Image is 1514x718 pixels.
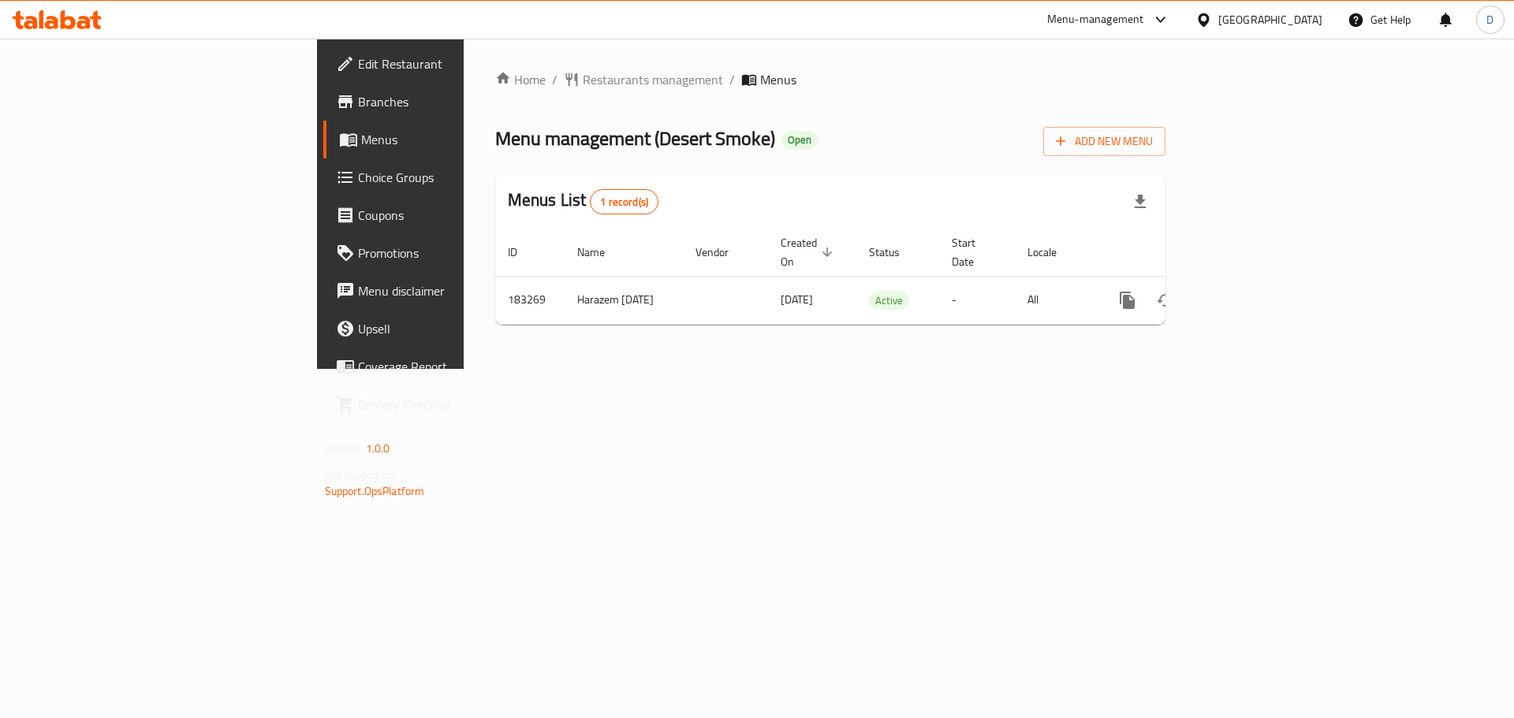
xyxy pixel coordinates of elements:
[495,229,1273,325] table: enhanced table
[323,272,570,310] a: Menu disclaimer
[323,385,570,423] a: Grocery Checklist
[781,289,813,310] span: [DATE]
[869,291,909,310] div: Active
[358,357,557,376] span: Coverage Report
[358,395,557,414] span: Grocery Checklist
[869,243,920,262] span: Status
[1015,276,1096,324] td: All
[358,54,557,73] span: Edit Restaurant
[323,196,570,234] a: Coupons
[590,189,658,214] div: Total records count
[583,70,723,89] span: Restaurants management
[695,243,749,262] span: Vendor
[325,438,364,459] span: Version:
[1043,127,1165,156] button: Add New Menu
[952,233,996,271] span: Start Date
[358,206,557,225] span: Coupons
[1047,10,1144,29] div: Menu-management
[358,281,557,300] span: Menu disclaimer
[361,130,557,149] span: Menus
[323,310,570,348] a: Upsell
[323,121,570,158] a: Menus
[358,319,557,338] span: Upsell
[760,70,796,89] span: Menus
[577,243,625,262] span: Name
[1109,281,1147,319] button: more
[1147,281,1184,319] button: Change Status
[729,70,735,89] li: /
[366,438,390,459] span: 1.0.0
[323,158,570,196] a: Choice Groups
[508,188,658,214] h2: Menus List
[1027,243,1077,262] span: Locale
[781,131,818,150] div: Open
[323,45,570,83] a: Edit Restaurant
[358,92,557,111] span: Branches
[1096,229,1273,277] th: Actions
[869,292,909,310] span: Active
[565,276,683,324] td: Harazem [DATE]
[325,481,425,501] a: Support.OpsPlatform
[1121,183,1159,221] div: Export file
[358,244,557,262] span: Promotions
[495,70,1166,89] nav: breadcrumb
[781,233,837,271] span: Created On
[1218,11,1322,28] div: [GEOGRAPHIC_DATA]
[323,83,570,121] a: Branches
[939,276,1015,324] td: -
[358,168,557,187] span: Choice Groups
[495,121,775,156] span: Menu management ( Desert Smoke )
[508,243,538,262] span: ID
[1486,11,1493,28] span: D
[323,348,570,385] a: Coverage Report
[325,465,397,485] span: Get support on:
[591,195,658,210] span: 1 record(s)
[781,133,818,147] span: Open
[564,70,723,89] a: Restaurants management
[1056,132,1153,151] span: Add New Menu
[323,234,570,272] a: Promotions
